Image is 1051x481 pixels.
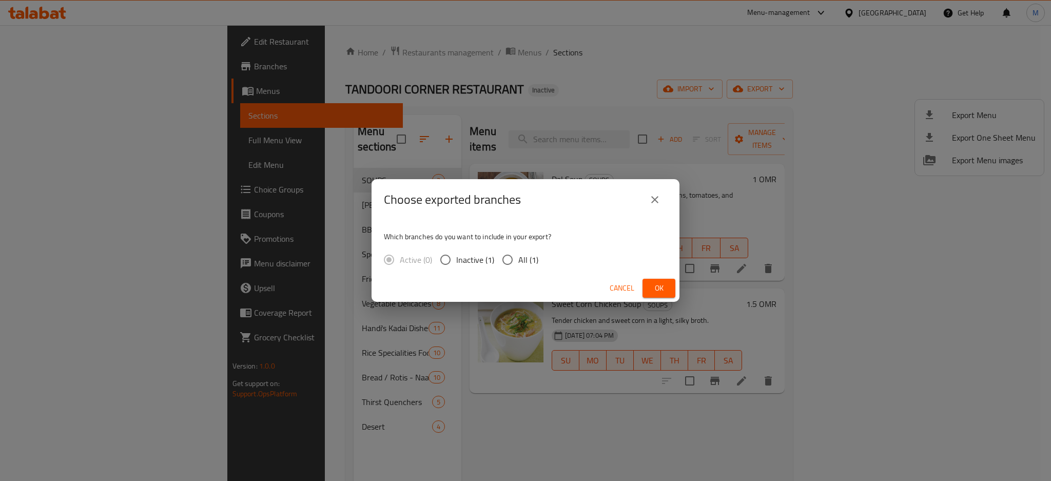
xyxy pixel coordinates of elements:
h2: Choose exported branches [384,191,521,208]
p: Which branches do you want to include in your export? [384,232,667,242]
span: Inactive (1) [456,254,494,266]
button: close [643,187,667,212]
button: Ok [643,279,675,298]
button: Cancel [606,279,638,298]
span: Ok [651,282,667,295]
span: All (1) [518,254,538,266]
span: Active (0) [400,254,432,266]
span: Cancel [610,282,634,295]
